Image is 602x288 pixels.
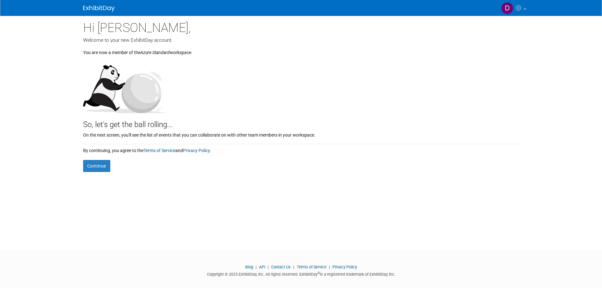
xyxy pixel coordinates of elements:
[83,130,519,138] div: On the next screen, you'll see the list of events that you can collaborate on with other team mem...
[183,148,210,153] a: Privacy Policy
[501,2,513,14] img: Darlene White
[245,265,253,269] a: Blog
[83,37,519,44] div: Welcome to your new ExhibitDay account.
[271,265,291,269] a: Contact Us
[83,44,519,56] div: You are now a member of the workspace.
[292,265,296,269] span: |
[259,265,265,269] a: API
[254,265,258,269] span: |
[318,271,320,275] sup: ®
[327,265,331,269] span: |
[83,59,168,113] img: Let's get the ball rolling
[266,265,270,269] span: |
[143,148,175,153] a: Terms of Service
[83,5,115,12] img: ExhibitDay
[297,265,326,269] a: Terms of Service
[332,265,357,269] a: Privacy Policy
[83,16,519,37] div: Hi [PERSON_NAME],
[140,50,170,55] i: Azure Standard
[83,144,519,154] div: By continuing, you agree to the and .
[83,160,110,172] button: Continue
[83,113,519,130] div: So, let's get the ball rolling...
